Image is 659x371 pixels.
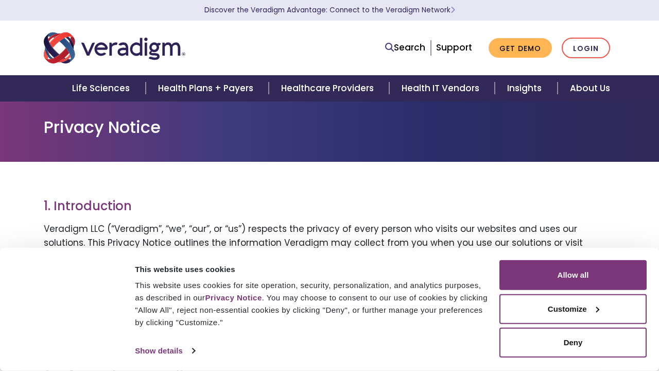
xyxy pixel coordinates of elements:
[135,279,488,329] div: This website uses cookies for site operation, security, personalization, and analytics purposes, ...
[436,41,472,54] a: Support
[558,75,622,102] a: About Us
[205,293,262,302] a: Privacy Notice
[146,75,269,102] a: Health Plans + Payers
[135,263,488,275] div: This website uses cookies
[44,199,615,214] h3: 1. Introduction
[499,260,647,290] button: Allow all
[562,38,610,59] a: Login
[204,5,455,15] a: Discover the Veradigm Advantage: Connect to the Veradigm NetworkLearn More
[44,222,615,292] p: Veradigm LLC (“Veradigm”, “we”, “our”, or “us”) respects the privacy of every person who visits o...
[385,41,425,55] a: Search
[44,117,615,137] h1: Privacy Notice
[135,343,195,359] a: Show details
[499,328,647,358] button: Deny
[60,75,145,102] a: Life Sciences
[269,75,389,102] a: Healthcare Providers
[495,75,557,102] a: Insights
[450,5,455,15] span: Learn More
[389,75,495,102] a: Health IT Vendors
[44,31,185,65] img: Veradigm logo
[489,38,552,58] a: Get Demo
[499,294,647,324] button: Customize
